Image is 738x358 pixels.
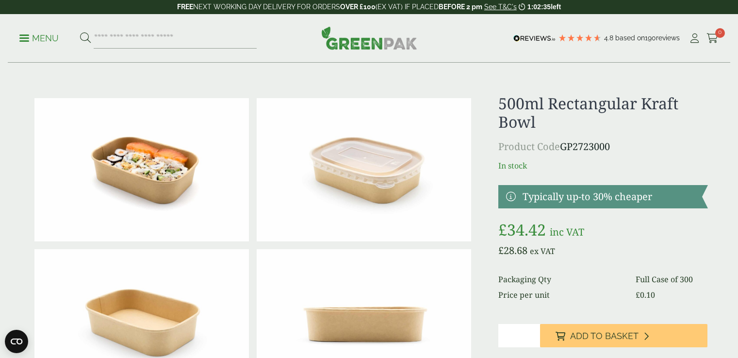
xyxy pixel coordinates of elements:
[530,246,555,256] span: ex VAT
[439,3,482,11] strong: BEFORE 2 pm
[656,34,680,42] span: reviews
[636,273,708,285] dd: Full Case of 300
[498,219,546,240] bdi: 34.42
[551,3,561,11] span: left
[706,31,719,46] a: 0
[498,160,707,171] p: In stock
[498,244,504,257] span: £
[321,26,417,50] img: GreenPak Supplies
[484,3,517,11] a: See T&C's
[498,94,707,132] h1: 500ml Rectangular Kraft Bowl
[604,34,615,42] span: 4.8
[706,34,719,43] i: Cart
[570,331,639,341] span: Add to Basket
[550,225,584,239] span: inc VAT
[645,34,656,42] span: 190
[636,290,640,300] span: £
[5,330,28,353] button: Open CMP widget
[498,273,624,285] dt: Packaging Qty
[340,3,376,11] strong: OVER £100
[257,98,471,241] img: 500ml Rectangular Kraft Bowl With Lid
[498,244,527,257] bdi: 28.68
[19,33,59,44] p: Menu
[34,98,249,241] img: 500ml Rectangular Kraft Bowl With Food Contents
[177,3,193,11] strong: FREE
[498,140,560,153] span: Product Code
[498,289,624,301] dt: Price per unit
[689,34,701,43] i: My Account
[636,290,655,300] bdi: 0.10
[715,28,725,38] span: 0
[513,35,556,42] img: REVIEWS.io
[558,34,602,42] div: 4.79 Stars
[498,139,707,154] p: GP2723000
[615,34,645,42] span: Based on
[527,3,551,11] span: 1:02:35
[19,33,59,42] a: Menu
[540,324,707,347] button: Add to Basket
[498,219,507,240] span: £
